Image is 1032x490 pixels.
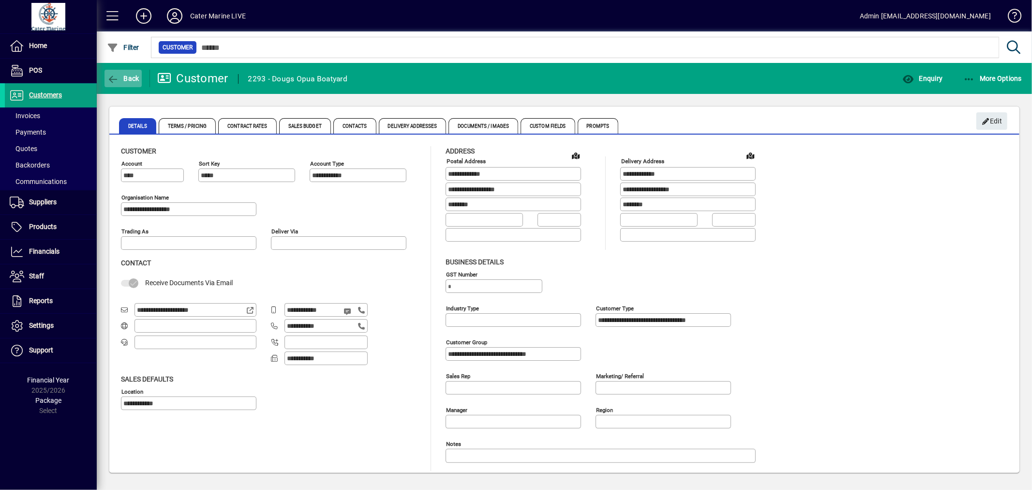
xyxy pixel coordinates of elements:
[105,70,142,87] button: Back
[29,223,57,230] span: Products
[337,300,360,323] button: Send SMS
[5,59,97,83] a: POS
[29,322,54,329] span: Settings
[163,43,193,52] span: Customer
[5,107,97,124] a: Invoices
[105,39,142,56] button: Filter
[107,75,139,82] span: Back
[29,346,53,354] span: Support
[446,271,478,277] mat-label: GST Number
[97,70,150,87] app-page-header-button: Back
[5,157,97,173] a: Backorders
[218,118,276,134] span: Contract Rates
[190,8,246,24] div: Cater Marine LIVE
[29,297,53,305] span: Reports
[35,397,61,404] span: Package
[860,8,991,24] div: Admin [EMAIL_ADDRESS][DOMAIN_NAME]
[5,124,97,140] a: Payments
[10,145,37,153] span: Quotes
[29,247,60,255] span: Financials
[5,289,97,313] a: Reports
[5,190,97,214] a: Suppliers
[145,279,233,287] span: Receive Documents Via Email
[10,178,67,185] span: Communications
[446,338,487,345] mat-label: Customer group
[5,215,97,239] a: Products
[29,66,42,74] span: POS
[449,118,518,134] span: Documents / Images
[446,440,461,447] mat-label: Notes
[379,118,447,134] span: Delivery Addresses
[5,264,97,289] a: Staff
[29,42,47,49] span: Home
[446,372,470,379] mat-label: Sales rep
[10,128,46,136] span: Payments
[29,91,62,99] span: Customers
[596,406,613,413] mat-label: Region
[5,34,97,58] a: Home
[10,161,50,169] span: Backorders
[5,173,97,190] a: Communications
[578,118,619,134] span: Prompts
[157,71,228,86] div: Customer
[121,160,142,167] mat-label: Account
[121,259,151,267] span: Contact
[963,75,1022,82] span: More Options
[902,75,942,82] span: Enquiry
[596,372,644,379] mat-label: Marketing/ Referral
[446,406,467,413] mat-label: Manager
[128,7,159,25] button: Add
[159,118,216,134] span: Terms / Pricing
[29,198,57,206] span: Suppliers
[5,140,97,157] a: Quotes
[121,388,143,395] mat-label: Location
[961,70,1025,87] button: More Options
[900,70,945,87] button: Enquiry
[310,160,344,167] mat-label: Account Type
[271,228,298,235] mat-label: Deliver via
[159,7,190,25] button: Profile
[976,112,1007,130] button: Edit
[279,118,331,134] span: Sales Budget
[121,194,169,201] mat-label: Organisation name
[743,148,758,163] a: View on map
[28,376,70,384] span: Financial Year
[5,338,97,363] a: Support
[446,147,475,155] span: Address
[5,314,97,338] a: Settings
[5,240,97,264] a: Financials
[521,118,575,134] span: Custom Fields
[446,258,504,266] span: Business details
[121,375,173,383] span: Sales defaults
[121,228,149,235] mat-label: Trading as
[982,113,1002,129] span: Edit
[107,44,139,51] span: Filter
[119,118,156,134] span: Details
[1001,2,1020,33] a: Knowledge Base
[446,305,479,311] mat-label: Industry type
[248,71,348,87] div: 2293 - Dougs Opua Boatyard
[596,305,634,311] mat-label: Customer type
[333,118,376,134] span: Contacts
[121,147,156,155] span: Customer
[10,112,40,120] span: Invoices
[29,272,44,280] span: Staff
[199,160,220,167] mat-label: Sort key
[568,148,583,163] a: View on map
